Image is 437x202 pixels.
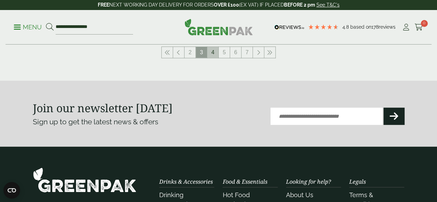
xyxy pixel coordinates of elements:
[33,167,136,193] img: GreenPak Supplies
[207,47,218,58] a: 4
[230,47,241,58] a: 6
[371,24,379,30] span: 178
[214,2,239,8] strong: OVER £100
[286,191,313,199] a: About Us
[219,47,230,58] a: 5
[402,24,410,31] i: My Account
[98,2,109,8] strong: FREE
[184,47,196,58] a: 2
[184,19,253,35] img: GreenPak Supplies
[33,116,200,127] p: Sign up to get the latest news & offers
[350,24,371,30] span: Based on
[316,2,340,8] a: See T&C's
[415,22,423,32] a: 0
[3,182,20,199] button: Open CMP widget
[342,24,350,30] span: 4.8
[33,100,173,115] strong: Join our newsletter [DATE]
[415,24,423,31] i: Cart
[274,25,304,30] img: REVIEWS.io
[241,47,253,58] a: 7
[421,20,428,27] span: 0
[196,47,207,58] span: 3
[14,23,42,31] p: Menu
[14,23,42,30] a: Menu
[284,2,315,8] strong: BEFORE 2 pm
[308,24,339,30] div: 4.78 Stars
[379,24,396,30] span: reviews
